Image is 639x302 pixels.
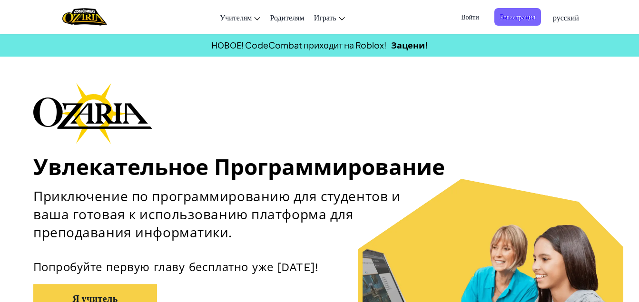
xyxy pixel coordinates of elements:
span: НОВОЕ! CodeCombat приходит на Roblox! [211,39,386,50]
span: Играть [314,12,336,22]
a: Играть [309,4,350,30]
span: Учителям [220,12,252,22]
button: Войти [455,8,484,26]
h1: Увлекательное Программирование [33,153,606,180]
h2: Приключение по программированию для студентов и ваша готовая к использованию платформа для препод... [33,187,417,241]
a: Родителям [265,4,309,30]
button: Регистрация [494,8,541,26]
a: русский [548,4,584,30]
span: русский [553,12,579,22]
a: Ozaria от логотипа CodeCombat [62,7,107,27]
a: Зацени! [391,39,428,50]
p: Попробуйте первую главу бесплатно уже [DATE]! [33,260,606,274]
img: Фирменный логотип Ozaria [33,83,152,144]
img: Дом [62,7,107,27]
a: Учителям [215,4,265,30]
